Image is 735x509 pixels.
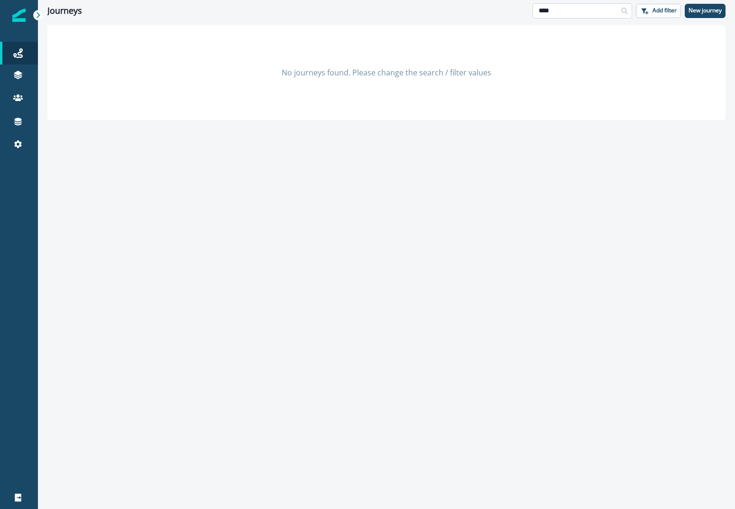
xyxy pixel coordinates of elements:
[685,4,726,18] button: New journey
[47,25,726,120] div: No journeys found. Please change the search / filter values
[689,7,722,14] p: New journey
[12,9,26,22] img: Inflection
[47,6,82,16] h1: Journeys
[652,7,677,14] p: Add filter
[636,4,681,18] button: Add filter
